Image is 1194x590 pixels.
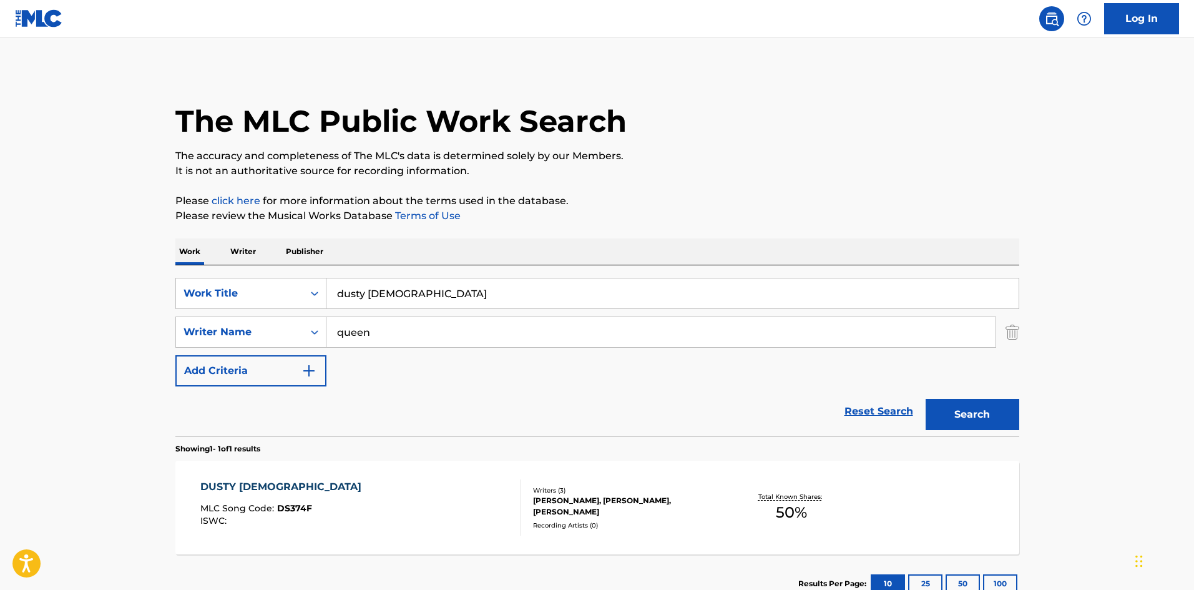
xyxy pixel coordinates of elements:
[184,286,296,301] div: Work Title
[200,515,230,526] span: ISWC :
[1039,6,1064,31] a: Public Search
[1044,11,1059,26] img: search
[200,503,277,514] span: MLC Song Code :
[301,363,316,378] img: 9d2ae6d4665cec9f34b9.svg
[175,461,1019,554] a: DUSTY [DEMOGRAPHIC_DATA]MLC Song Code:DS374FISWC:Writers (3)[PERSON_NAME], [PERSON_NAME], [PERSON...
[1132,530,1194,590] iframe: Chat Widget
[393,210,461,222] a: Terms of Use
[175,278,1019,436] form: Search Form
[1006,317,1019,348] img: Delete Criterion
[838,398,919,425] a: Reset Search
[533,495,722,518] div: [PERSON_NAME], [PERSON_NAME], [PERSON_NAME]
[175,102,627,140] h1: The MLC Public Work Search
[15,9,63,27] img: MLC Logo
[175,238,204,265] p: Work
[277,503,312,514] span: DS374F
[212,195,260,207] a: click here
[282,238,327,265] p: Publisher
[175,194,1019,209] p: Please for more information about the terms used in the database.
[1104,3,1179,34] a: Log In
[184,325,296,340] div: Writer Name
[175,443,260,455] p: Showing 1 - 1 of 1 results
[175,149,1019,164] p: The accuracy and completeness of The MLC's data is determined solely by our Members.
[798,578,869,589] p: Results Per Page:
[175,355,326,386] button: Add Criteria
[776,501,807,524] span: 50 %
[1135,543,1143,580] div: Drag
[533,486,722,495] div: Writers ( 3 )
[200,479,368,494] div: DUSTY [DEMOGRAPHIC_DATA]
[175,209,1019,224] p: Please review the Musical Works Database
[926,399,1019,430] button: Search
[758,492,825,501] p: Total Known Shares:
[227,238,260,265] p: Writer
[533,521,722,530] div: Recording Artists ( 0 )
[175,164,1019,179] p: It is not an authoritative source for recording information.
[1072,6,1097,31] div: Help
[1077,11,1092,26] img: help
